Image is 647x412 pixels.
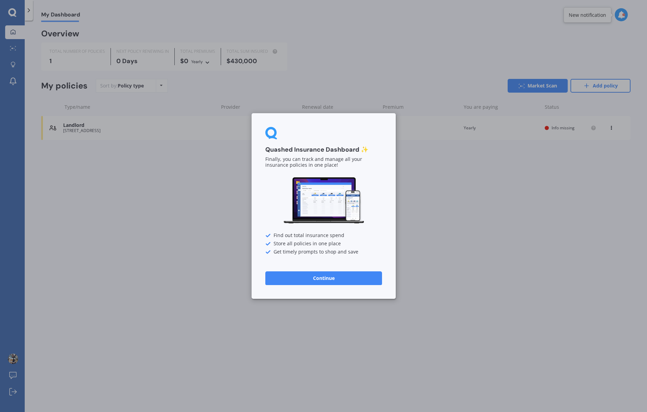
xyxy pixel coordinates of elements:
[265,146,382,154] h3: Quashed Insurance Dashboard ✨
[265,233,382,238] div: Find out total insurance spend
[282,176,365,225] img: Dashboard
[265,249,382,255] div: Get timely prompts to shop and save
[265,241,382,247] div: Store all policies in one place
[265,157,382,168] p: Finally, you can track and manage all your insurance policies in one place!
[265,271,382,285] button: Continue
